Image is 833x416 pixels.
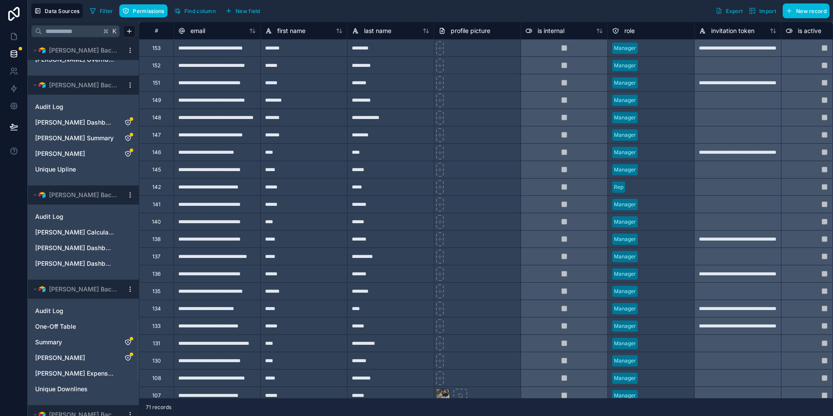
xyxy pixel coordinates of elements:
div: Audit Log [31,304,135,318]
a: Audit Log [35,102,114,111]
div: 152 [152,62,161,69]
span: profile picture [451,26,490,35]
div: Manager [614,201,636,208]
div: Manager [614,96,636,104]
div: 148 [152,114,161,121]
span: Import [759,8,776,14]
a: [PERSON_NAME] Dashboard View [35,118,114,127]
a: Audit Log [35,307,114,315]
span: [PERSON_NAME] Backends [49,81,119,89]
span: first name [277,26,305,35]
div: 141 [153,201,161,208]
div: Tim Headrick Expenses [31,366,135,380]
img: Airtable Logo [39,82,46,89]
div: 142 [152,184,161,191]
div: Manager [614,166,636,174]
div: 137 [152,253,161,260]
button: Permissions [119,4,167,17]
span: K [112,28,118,34]
div: # [146,27,167,34]
button: Data Sources [31,3,83,18]
div: 135 [152,288,161,295]
span: last name [364,26,391,35]
div: 146 [152,149,161,156]
div: Manager [614,322,636,330]
div: 140 [152,218,161,225]
div: Manager [614,287,636,295]
a: New record [779,3,830,18]
div: Manager [614,357,636,365]
div: Manager [614,218,636,226]
span: is active [798,26,821,35]
div: Brayden Searle Calculations/Support Columns [31,225,135,239]
div: Tim Headrick [31,351,135,365]
span: Find column [184,8,216,14]
span: New field [236,8,260,14]
div: Brayden Searle Dashboard View [31,241,135,255]
div: Unique Downlines [31,382,135,396]
div: Manager [614,392,636,399]
a: [PERSON_NAME] Summary [35,134,114,142]
div: Audit Log [31,100,135,114]
div: Manager [614,114,636,122]
span: role [624,26,635,35]
div: 130 [152,357,161,364]
div: Manager [614,305,636,313]
button: New field [222,4,263,17]
img: Airtable Logo [39,47,46,54]
span: [PERSON_NAME] Backends [49,46,119,55]
button: Airtable Logo[PERSON_NAME] Backends [31,44,123,56]
div: Manager [614,62,636,69]
div: Audit Log [31,210,135,224]
span: [PERSON_NAME] Dashboard View [35,259,114,268]
a: [PERSON_NAME] Expenses [35,369,114,378]
div: Unique Upline [31,162,135,176]
div: 107 [152,392,161,399]
div: 131 [153,340,160,347]
span: Unique Downlines [35,385,88,393]
a: Audit Log [35,212,114,221]
span: Audit Log [35,102,63,111]
div: 138 [152,236,161,243]
div: One-Off Table [31,320,135,333]
span: Filter [100,8,113,14]
div: Manager [614,149,636,156]
div: 136 [152,271,161,277]
button: Airtable Logo[PERSON_NAME] Backends [31,79,123,91]
span: Data Sources [45,8,80,14]
button: Export [712,3,746,18]
a: Unique Upline [35,165,114,174]
div: Rep [614,183,623,191]
div: Manager [614,270,636,278]
span: email [190,26,205,35]
div: Manager [614,44,636,52]
a: One-Off Table [35,322,114,331]
span: Permissions [133,8,164,14]
div: Isaac Smith Dashboard View [31,116,135,129]
div: 149 [152,97,161,104]
button: Airtable Logo[PERSON_NAME] Backends [31,189,123,201]
a: [PERSON_NAME] Dashboard View [35,244,114,252]
div: Manager [614,131,636,139]
button: Import [746,3,779,18]
a: [PERSON_NAME] [35,353,114,362]
a: Summary [35,338,114,347]
div: 133 [152,323,161,330]
div: 134 [152,305,161,312]
span: is internal [538,26,564,35]
span: 71 records [146,404,171,411]
div: 145 [152,166,161,173]
span: One-Off Table [35,322,76,331]
span: Export [726,8,743,14]
div: Manager [614,79,636,87]
div: Summary [31,335,135,349]
button: New record [783,3,830,18]
div: 147 [152,132,161,139]
img: Airtable Logo [39,286,46,293]
div: Isaac Summary [31,131,135,145]
a: [PERSON_NAME] [35,149,114,158]
div: Tim Headrick [31,147,135,161]
span: Summary [35,338,62,347]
